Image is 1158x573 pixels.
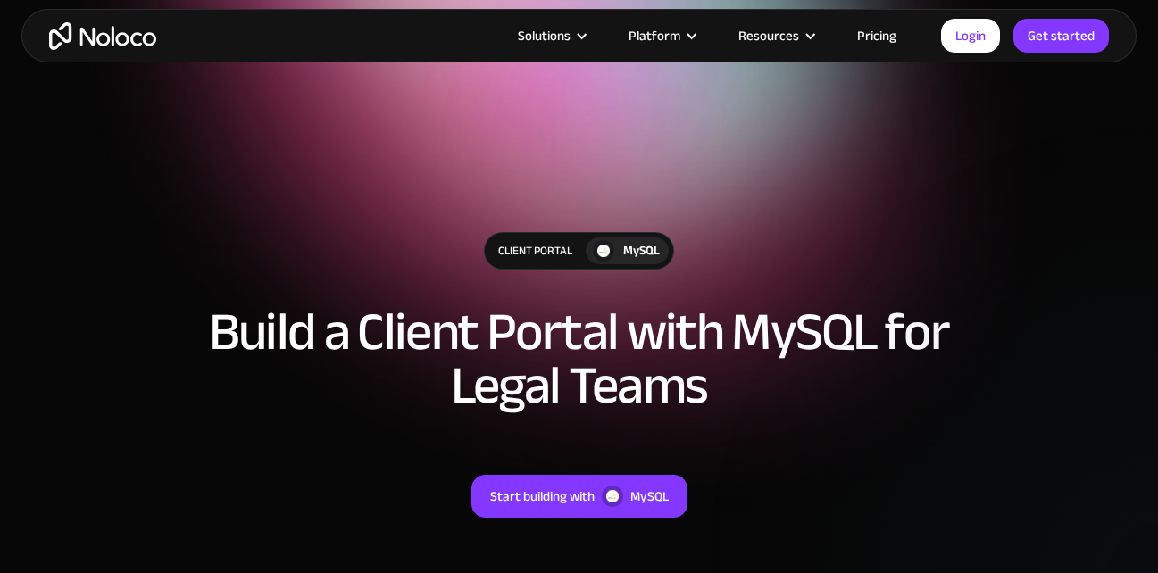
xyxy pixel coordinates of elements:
[49,22,156,50] a: home
[178,305,981,412] h1: Build a Client Portal with MySQL for Legal Teams
[490,485,595,508] div: Start building with
[738,24,799,47] div: Resources
[496,24,606,47] div: Solutions
[716,24,835,47] div: Resources
[623,241,660,261] div: MySQL
[485,233,586,269] div: Client Portal
[835,24,919,47] a: Pricing
[518,24,571,47] div: Solutions
[941,19,1000,53] a: Login
[630,485,669,508] div: MySQL
[629,24,680,47] div: Platform
[606,24,716,47] div: Platform
[1013,19,1109,53] a: Get started
[471,475,687,518] a: Start building withMySQL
